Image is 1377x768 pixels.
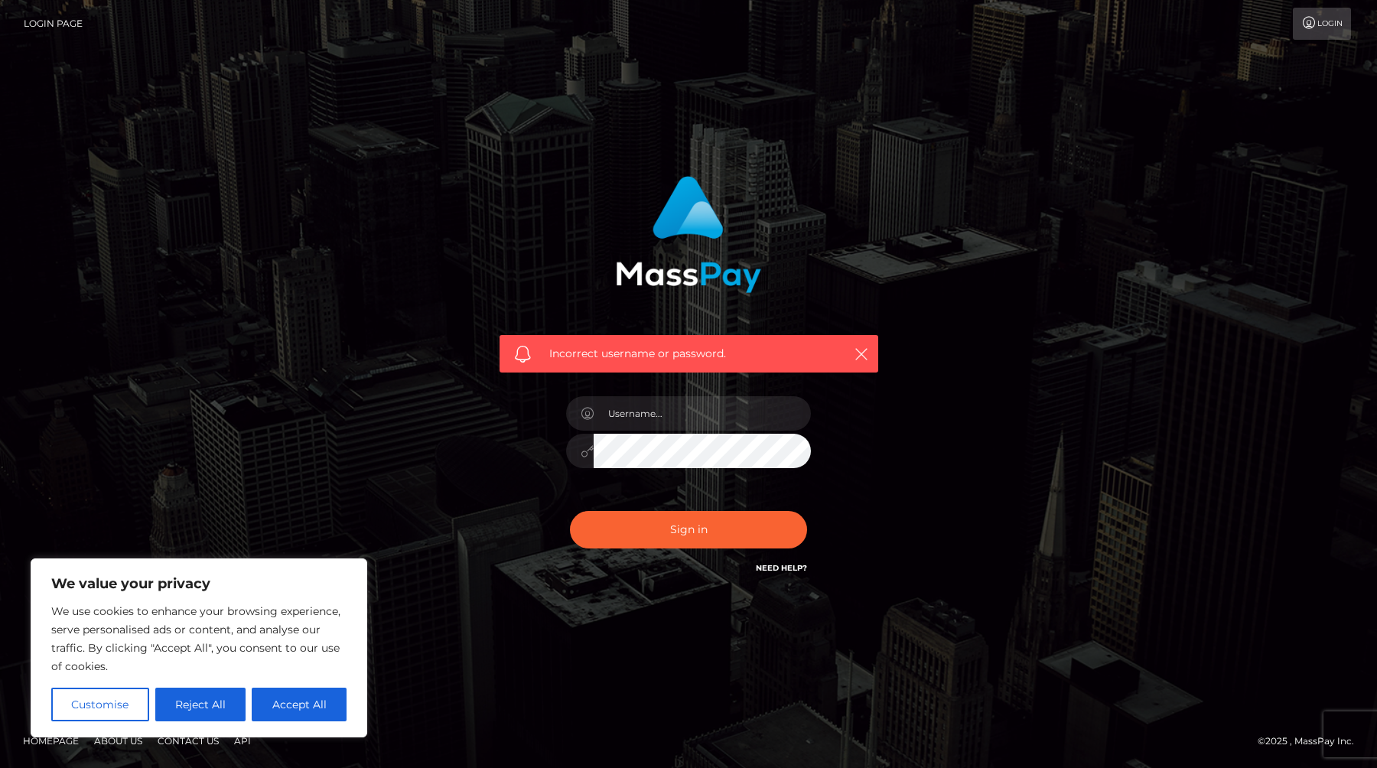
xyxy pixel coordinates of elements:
p: We value your privacy [51,574,347,593]
img: MassPay Login [616,176,761,293]
button: Customise [51,688,149,721]
span: Incorrect username or password. [549,346,828,362]
button: Sign in [570,511,807,548]
a: Contact Us [151,729,225,753]
div: © 2025 , MassPay Inc. [1258,733,1366,750]
a: About Us [88,729,148,753]
a: Login Page [24,8,83,40]
button: Accept All [252,688,347,721]
a: Homepage [17,729,85,753]
a: API [228,729,257,753]
input: Username... [594,396,811,431]
button: Reject All [155,688,246,721]
div: We value your privacy [31,558,367,737]
p: We use cookies to enhance your browsing experience, serve personalised ads or content, and analys... [51,602,347,675]
a: Login [1293,8,1351,40]
a: Need Help? [756,563,807,573]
